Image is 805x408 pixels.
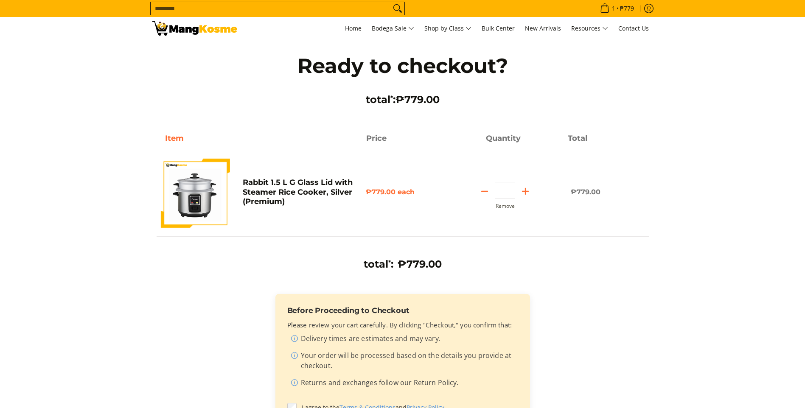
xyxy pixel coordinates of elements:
[496,203,515,209] button: Remove
[287,320,518,391] div: Please review your cart carefully. By clicking "Checkout," you confirm that:
[482,24,515,32] span: Bulk Center
[597,4,637,13] span: •
[571,188,600,196] span: ₱779.00
[611,6,617,11] span: 1
[420,17,476,40] a: Shop by Class
[246,17,653,40] nav: Main Menu
[243,178,353,206] a: Rabbit 1.5 L G Glass Lid with Steamer Rice Cooker, Silver (Premium)
[291,377,518,391] li: Returns and exchanges follow our Return Policy.
[618,24,649,32] span: Contact Us
[372,23,414,34] span: Bodega Sale
[341,17,366,40] a: Home
[280,53,526,78] h1: Ready to checkout?
[571,23,608,34] span: Resources
[391,2,404,15] button: Search
[619,6,635,11] span: ₱779
[477,17,519,40] a: Bulk Center
[525,24,561,32] span: New Arrivals
[474,184,495,198] button: Subtract
[345,24,362,32] span: Home
[161,159,230,228] img: https://mangkosme.com/products/rabbit-1-5-l-g-glass-lid-with-steamer-rice-cooker-silver-class-a
[291,350,518,374] li: Your order will be processed based on the details you provide at checkout.
[152,21,237,36] img: Your Shopping Cart | Mang Kosme
[366,188,415,196] span: ₱779.00 each
[367,17,418,40] a: Bodega Sale
[515,184,536,198] button: Add
[287,306,518,315] h3: Before Proceeding to Checkout
[280,93,526,106] h3: total :
[364,258,393,271] h3: total :
[291,333,518,347] li: Delivery times are estimates and may vary.
[521,17,565,40] a: New Arrivals
[424,23,471,34] span: Shop by Class
[395,93,440,106] span: ₱779.00
[398,258,442,270] span: ₱779.00
[614,17,653,40] a: Contact Us
[567,17,612,40] a: Resources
